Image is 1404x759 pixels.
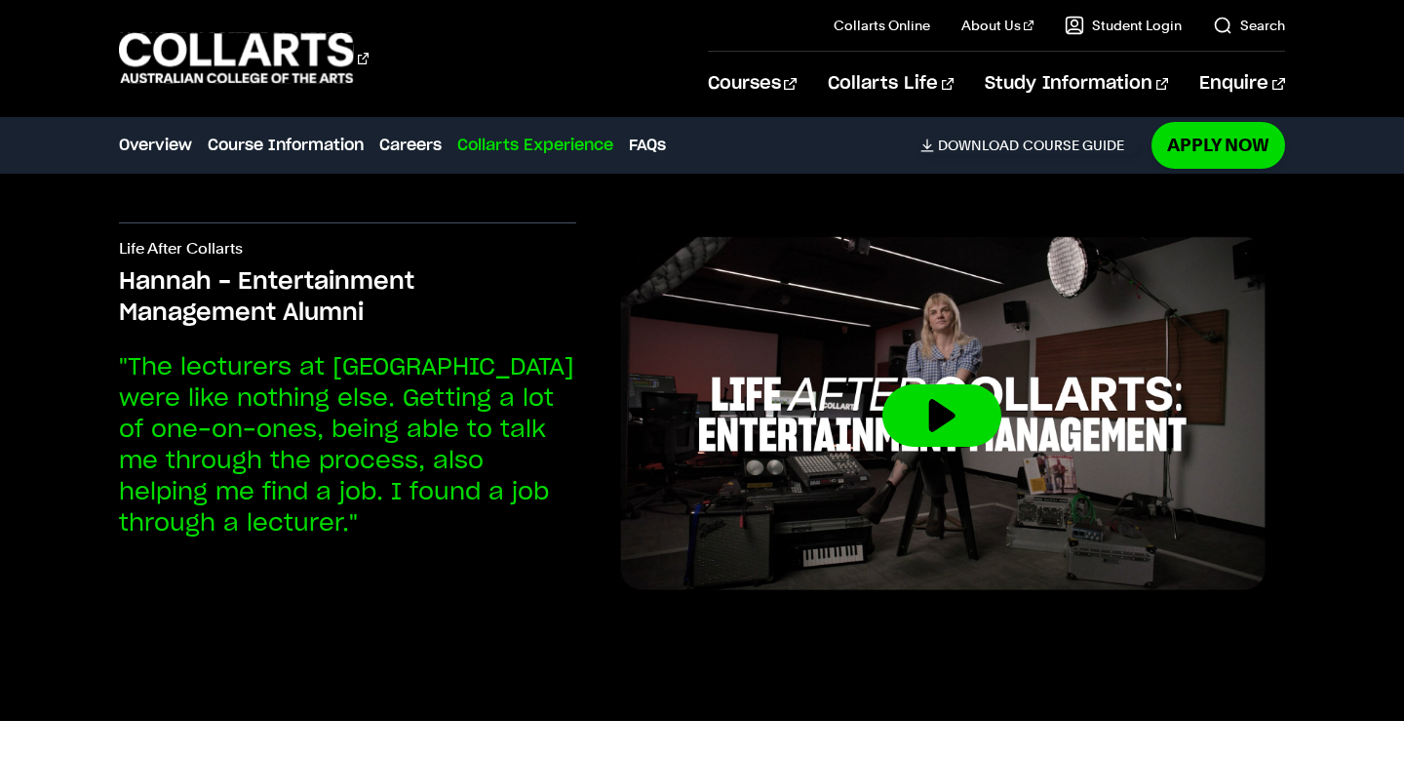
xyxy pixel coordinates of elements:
[119,30,369,86] div: Go to homepage
[119,239,575,266] p: Life After Collarts
[119,266,575,329] h3: Hannah - Entertainment Management Alumni
[457,134,613,157] a: Collarts Experience
[600,222,1285,608] img: Video thumbnail
[828,52,954,116] a: Collarts Life
[1065,16,1182,35] a: Student Login
[938,137,1019,154] span: Download
[1199,52,1284,116] a: Enquire
[119,134,192,157] a: Overview
[208,134,364,157] a: Course Information
[834,16,930,35] a: Collarts Online
[961,16,1033,35] a: About Us
[708,52,797,116] a: Courses
[985,52,1168,116] a: Study Information
[629,134,666,157] a: FAQs
[119,352,575,539] p: "The lecturers at [GEOGRAPHIC_DATA] were like nothing else. Getting a lot of one-on-ones, being a...
[920,137,1140,154] a: DownloadCourse Guide
[1151,122,1285,168] a: Apply Now
[1213,16,1285,35] a: Search
[379,134,442,157] a: Careers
